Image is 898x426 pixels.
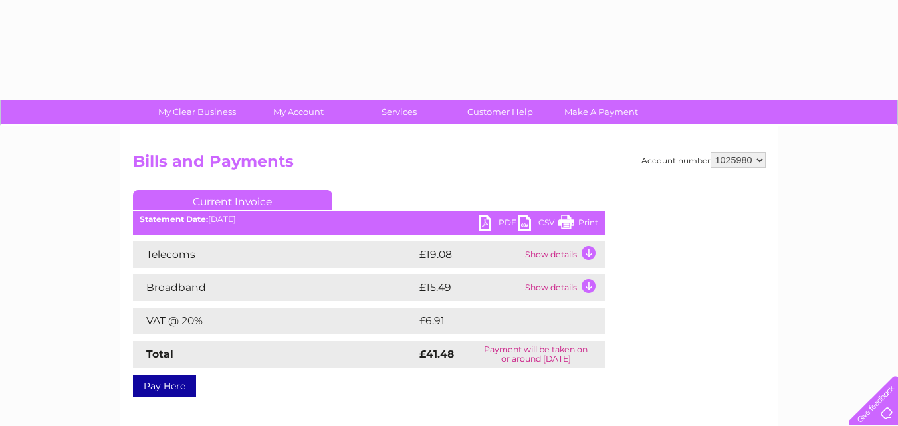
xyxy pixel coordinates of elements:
[641,152,766,168] div: Account number
[133,241,416,268] td: Telecoms
[140,214,208,224] b: Statement Date:
[445,100,555,124] a: Customer Help
[467,341,605,368] td: Payment will be taken on or around [DATE]
[146,348,173,360] strong: Total
[142,100,252,124] a: My Clear Business
[416,241,522,268] td: £19.08
[133,190,332,210] a: Current Invoice
[522,274,605,301] td: Show details
[558,215,598,234] a: Print
[133,152,766,177] h2: Bills and Payments
[243,100,353,124] a: My Account
[546,100,656,124] a: Make A Payment
[133,308,416,334] td: VAT @ 20%
[479,215,518,234] a: PDF
[518,215,558,234] a: CSV
[133,375,196,397] a: Pay Here
[344,100,454,124] a: Services
[133,215,605,224] div: [DATE]
[133,274,416,301] td: Broadband
[522,241,605,268] td: Show details
[416,274,522,301] td: £15.49
[416,308,572,334] td: £6.91
[419,348,454,360] strong: £41.48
